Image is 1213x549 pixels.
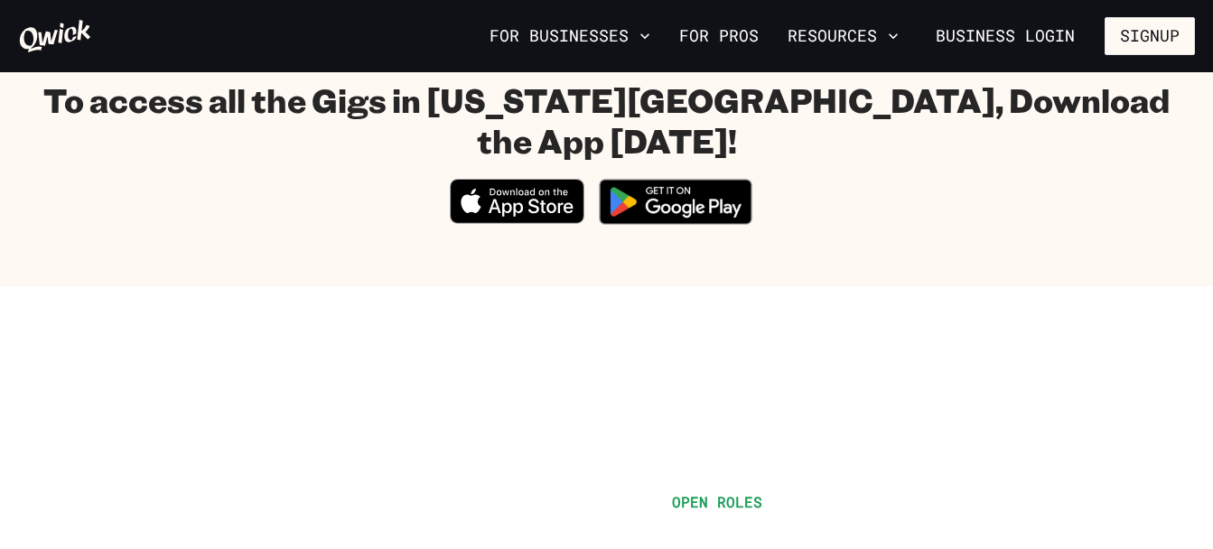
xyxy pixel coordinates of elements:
a: For Pros [672,21,766,51]
button: Signup [1105,17,1195,55]
img: Get it on Google Play [588,168,763,236]
a: Business Login [920,17,1090,55]
span: Open Roles [672,492,762,511]
a: Download on the App Store [450,209,585,228]
button: Resources [780,21,906,51]
h1: To access all the Gigs in [US_STATE][GEOGRAPHIC_DATA], Download the App [DATE]! [18,79,1195,161]
button: For Businesses [482,21,658,51]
